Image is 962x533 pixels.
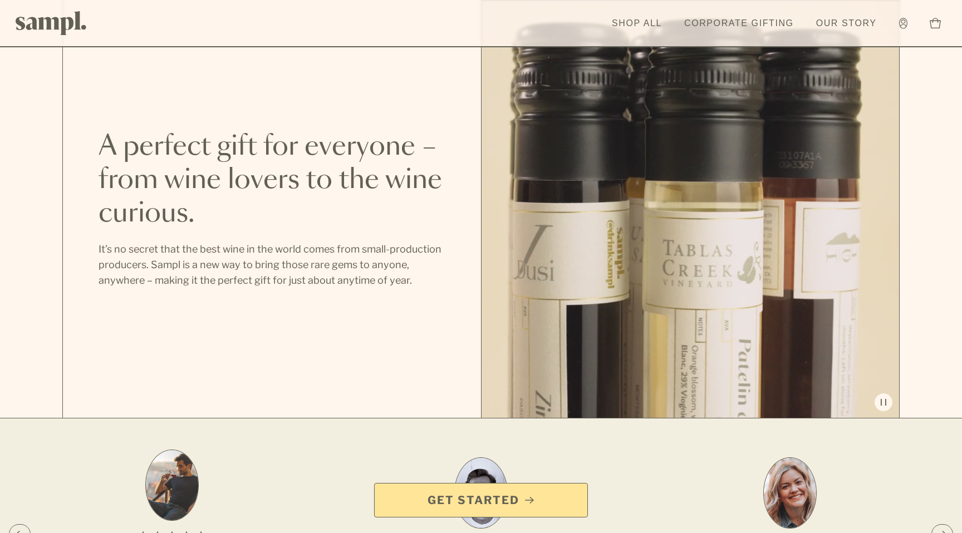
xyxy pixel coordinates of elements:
a: Shop All [606,11,667,36]
p: It’s no secret that the best wine in the world comes from small-production producers. Sampl is a ... [99,241,445,288]
h2: A perfect gift for everyone – from wine lovers to the wine curious. [99,130,445,230]
img: Sampl logo [16,11,87,35]
a: Corporate Gifting [679,11,799,36]
span: Get Started [428,492,519,508]
a: Get Started [374,483,588,517]
a: Our Story [811,11,882,36]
